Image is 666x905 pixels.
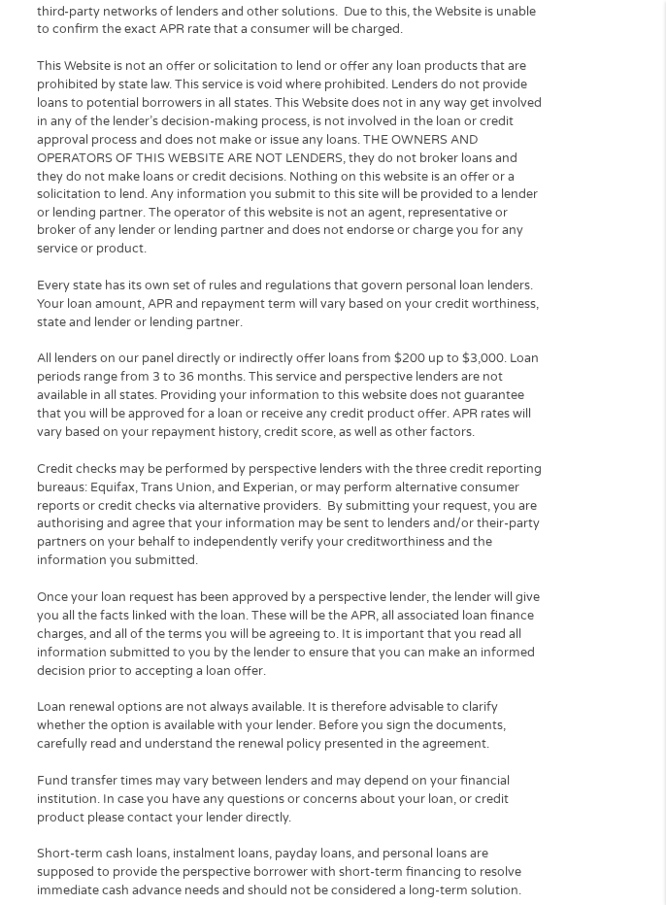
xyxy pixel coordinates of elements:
[37,589,543,681] p: Once your loan request has been approved by a perspective lender, the lender will give you all th...
[37,846,543,901] p: Short-term cash loans, instalment loans, payday loans, and personal loans are supposed to provide...
[37,773,543,828] p: Fund transfer times may vary between lenders and may depend on your financial institution. In cas...
[37,278,543,333] p: Every state has its own set of rules and regulations that govern personal loan lenders. Your loan...
[37,351,543,442] p: All lenders on our panel directly or indirectly offer loans from $200 up to $3,000. Loan periods ...
[37,699,543,754] p: Loan renewal options are not always available. It is therefore advisable to clarify whether the o...
[37,57,543,259] p: This Website is not an offer or solicitation to lend or offer any loan products that are prohibit...
[37,461,543,571] p: Credit checks may be performed by perspective lenders with the three credit reporting bureaus: Eq...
